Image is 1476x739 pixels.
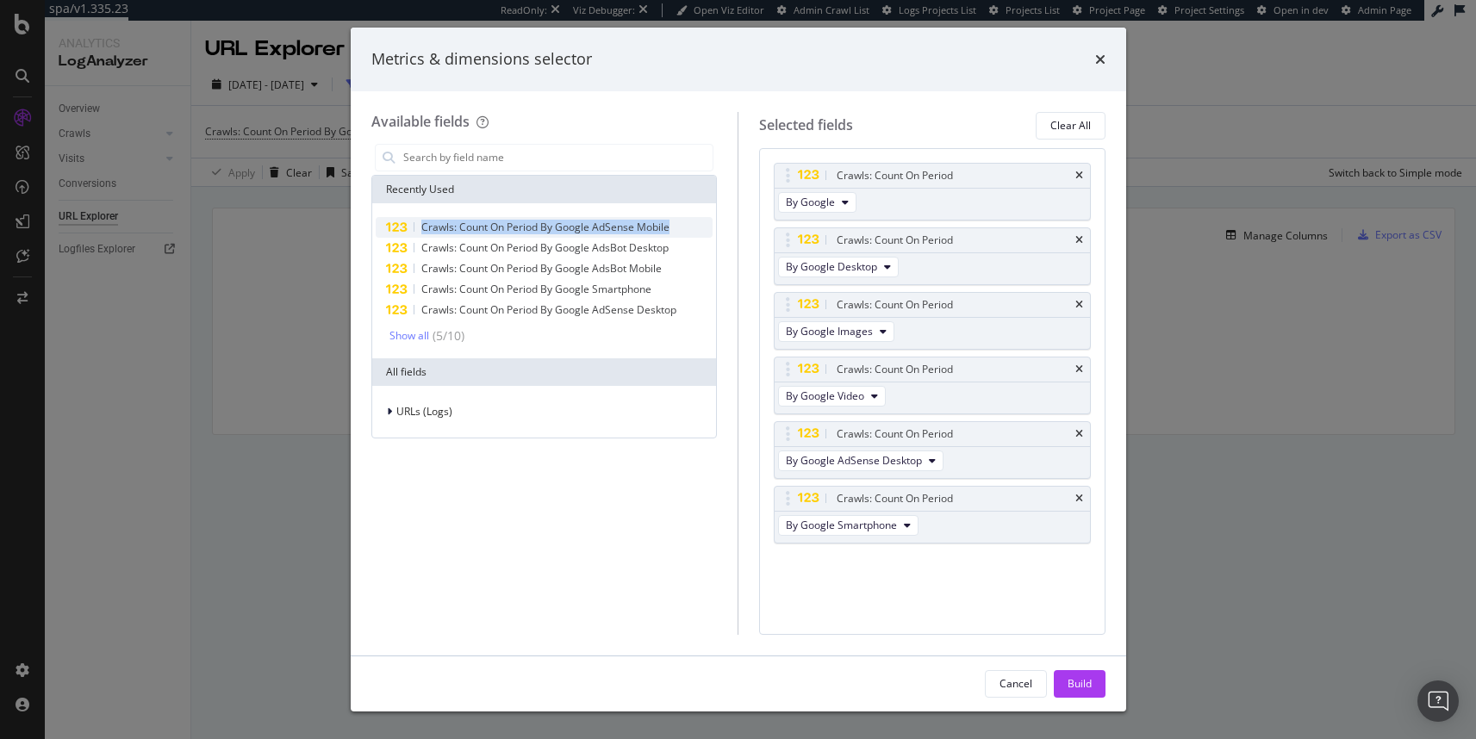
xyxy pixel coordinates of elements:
[774,486,1091,543] div: Crawls: Count On PeriodtimesBy Google Smartphone
[786,195,835,209] span: By Google
[1075,429,1083,439] div: times
[778,192,856,213] button: By Google
[774,357,1091,414] div: Crawls: Count On PeriodtimesBy Google Video
[421,302,676,317] span: Crawls: Count On Period By Google AdSense Desktop
[837,232,953,249] div: Crawls: Count On Period
[778,515,919,536] button: By Google Smartphone
[837,296,953,314] div: Crawls: Count On Period
[402,145,713,171] input: Search by field name
[1000,676,1032,691] div: Cancel
[778,450,944,471] button: By Google AdSense Desktop
[837,361,953,378] div: Crawls: Count On Period
[837,167,953,184] div: Crawls: Count On Period
[372,358,717,386] div: All fields
[421,220,669,234] span: Crawls: Count On Period By Google AdSense Mobile
[985,670,1047,698] button: Cancel
[837,425,953,443] div: Crawls: Count On Period
[837,490,953,507] div: Crawls: Count On Period
[1075,171,1083,181] div: times
[786,518,897,532] span: By Google Smartphone
[371,112,470,131] div: Available fields
[786,324,873,338] span: By Google Images
[786,388,864,403] span: By Google Video
[429,327,464,345] div: ( 5 / 10 )
[778,321,894,342] button: By Google Images
[1054,670,1105,698] button: Build
[371,48,592,71] div: Metrics & dimensions selector
[1036,112,1105,140] button: Clear All
[786,259,877,274] span: By Google Desktop
[1417,680,1459,722] div: Open Intercom Messenger
[774,421,1091,479] div: Crawls: Count On PeriodtimesBy Google AdSense Desktop
[786,453,922,468] span: By Google AdSense Desktop
[778,257,899,277] button: By Google Desktop
[421,282,651,296] span: Crawls: Count On Period By Google Smartphone
[421,240,669,255] span: Crawls: Count On Period By Google AdsBot Desktop
[778,386,886,407] button: By Google Video
[774,292,1091,350] div: Crawls: Count On PeriodtimesBy Google Images
[372,176,717,203] div: Recently Used
[759,115,853,135] div: Selected fields
[421,261,662,276] span: Crawls: Count On Period By Google AdsBot Mobile
[1050,118,1091,133] div: Clear All
[1075,235,1083,245] div: times
[351,28,1126,711] div: modal
[1068,676,1092,691] div: Build
[1075,364,1083,375] div: times
[396,404,452,419] span: URLs (Logs)
[1075,300,1083,310] div: times
[1075,494,1083,504] div: times
[774,163,1091,220] div: Crawls: Count On PeriodtimesBy Google
[774,227,1091,285] div: Crawls: Count On PeriodtimesBy Google Desktop
[1095,48,1105,71] div: times
[389,330,429,342] div: Show all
